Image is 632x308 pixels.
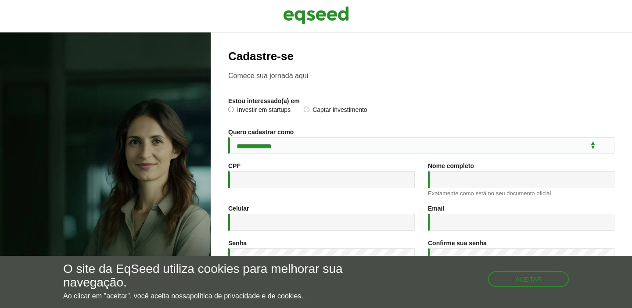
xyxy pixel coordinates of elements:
div: Exatamente como está no seu documento oficial [428,190,614,196]
input: Investir em startups [228,107,234,112]
label: Confirme sua senha [428,240,487,246]
input: Captar investimento [304,107,309,112]
label: CPF [228,163,241,169]
h2: Cadastre-se [228,50,614,63]
label: Quero cadastrar como [228,129,294,135]
label: Investir em startups [228,107,291,115]
button: Aceitar [488,271,569,287]
p: Comece sua jornada aqui [228,72,614,80]
label: Celular [228,205,249,211]
h5: O site da EqSeed utiliza cookies para melhorar sua navegação. [63,262,366,290]
label: Estou interessado(a) em [228,98,300,104]
p: Ao clicar em "aceitar", você aceita nossa . [63,292,366,300]
img: EqSeed Logo [283,4,349,26]
label: Senha [228,240,247,246]
label: Nome completo [428,163,474,169]
label: Email [428,205,444,211]
a: política de privacidade e de cookies [190,293,302,300]
label: Captar investimento [304,107,367,115]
